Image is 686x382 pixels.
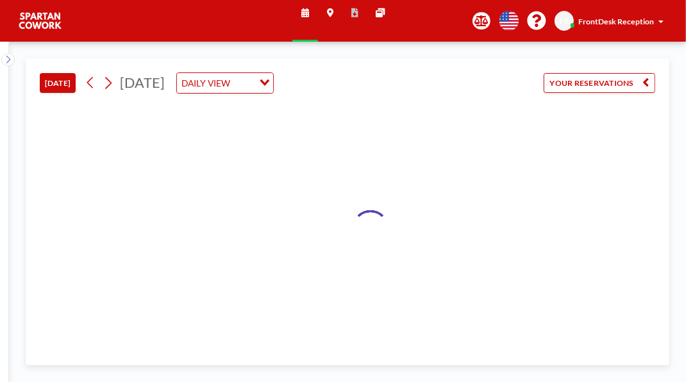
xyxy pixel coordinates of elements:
[544,73,655,93] button: YOUR RESERVATIONS
[180,76,233,90] span: DAILY VIEW
[560,16,569,26] span: FR
[578,17,654,26] span: FrontDesk Reception
[120,74,165,91] span: [DATE]
[18,10,63,32] img: organization-logo
[40,73,76,93] button: [DATE]
[234,76,252,90] input: Search for option
[177,73,273,93] div: Search for option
